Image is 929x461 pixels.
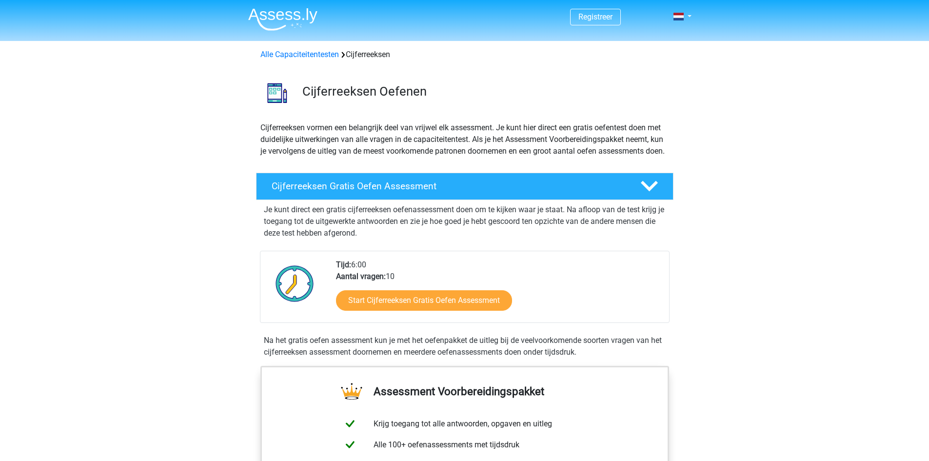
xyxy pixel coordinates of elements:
div: Na het gratis oefen assessment kun je met het oefenpakket de uitleg bij de veelvoorkomende soorte... [260,335,670,358]
b: Tijd: [336,260,351,269]
img: Assessly [248,8,317,31]
p: Je kunt direct een gratis cijferreeksen oefenassessment doen om te kijken waar je staat. Na afloo... [264,204,666,239]
h3: Cijferreeksen Oefenen [302,84,666,99]
p: Cijferreeksen vormen een belangrijk deel van vrijwel elk assessment. Je kunt hier direct een grat... [260,122,669,157]
h4: Cijferreeksen Gratis Oefen Assessment [272,180,625,192]
a: Cijferreeksen Gratis Oefen Assessment [252,173,677,200]
a: Alle Capaciteitentesten [260,50,339,59]
img: Klok [270,259,319,308]
div: Cijferreeksen [257,49,673,60]
a: Registreer [578,12,613,21]
a: Start Cijferreeksen Gratis Oefen Assessment [336,290,512,311]
b: Aantal vragen: [336,272,386,281]
img: cijferreeksen [257,72,298,114]
div: 6:00 10 [329,259,669,322]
